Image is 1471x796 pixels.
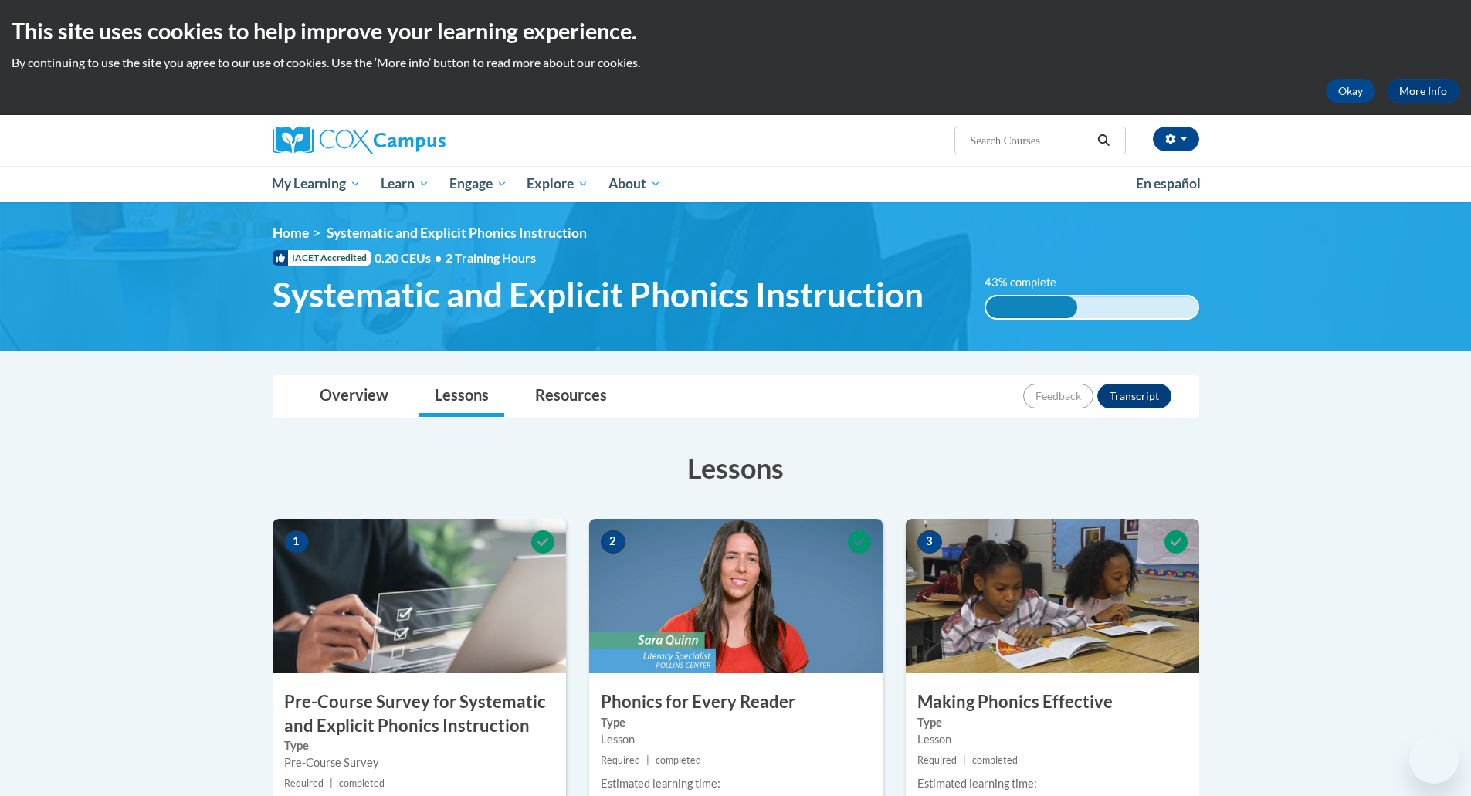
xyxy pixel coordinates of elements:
h3: Phonics for Every Reader [589,690,883,714]
a: Overview [304,376,404,417]
a: My Learning [263,166,371,202]
span: | [646,754,649,766]
div: Estimated learning time: [601,775,871,792]
div: Lesson [917,731,1188,748]
a: Cox Campus [273,127,566,154]
span: | [330,777,333,789]
p: By continuing to use the site you agree to our use of cookies. Use the ‘More info’ button to read... [12,54,1459,71]
img: Course Image [273,519,566,673]
span: 2 Training Hours [446,250,536,265]
span: 2 [601,530,625,554]
div: Lesson [601,731,871,748]
h3: Making Phonics Effective [906,690,1199,714]
a: Resources [520,376,622,417]
label: Type [917,714,1188,731]
h2: This site uses cookies to help improve your learning experience. [12,15,1459,46]
a: More Info [1387,79,1459,103]
h3: Lessons [273,449,1199,487]
button: Feedback [1023,384,1093,408]
button: Transcript [1097,384,1171,408]
span: 1 [284,530,309,554]
a: About [598,166,671,202]
span: Systematic and Explicit Phonics Instruction [273,274,924,315]
span: Required [917,754,957,766]
span: Engage [449,174,507,193]
a: Learn [371,166,439,202]
span: About [608,174,661,193]
span: | [963,754,966,766]
div: Estimated learning time: [917,775,1188,792]
button: Okay [1326,79,1375,103]
label: Type [601,714,871,731]
img: Course Image [589,519,883,673]
input: Search Courses [968,131,1092,150]
h3: Pre-Course Survey for Systematic and Explicit Phonics Instruction [273,690,566,738]
span: IACET Accredited [273,250,371,266]
img: Cox Campus [273,127,446,154]
label: 43% complete [985,274,1073,291]
a: En español [1126,168,1211,200]
span: My Learning [272,174,361,193]
a: Lessons [419,376,504,417]
a: Engage [439,166,517,202]
span: Learn [381,174,429,193]
span: Required [284,777,324,789]
span: completed [339,777,385,789]
button: Search [1092,131,1115,150]
div: Main menu [249,166,1222,202]
span: Systematic and Explicit Phonics Instruction [327,225,587,241]
button: Account Settings [1153,127,1199,151]
span: 3 [917,530,942,554]
a: Home [273,225,309,241]
div: Pre-Course Survey [284,754,554,771]
label: Type [284,737,554,754]
img: Course Image [906,519,1199,673]
span: En español [1136,175,1201,191]
iframe: Button to launch messaging window [1409,734,1459,784]
span: Explore [527,174,588,193]
a: Explore [517,166,598,202]
span: 0.20 CEUs [375,249,446,266]
span: • [435,250,442,265]
span: completed [972,754,1018,766]
div: 43% complete [986,296,1077,318]
span: Required [601,754,640,766]
span: completed [656,754,701,766]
